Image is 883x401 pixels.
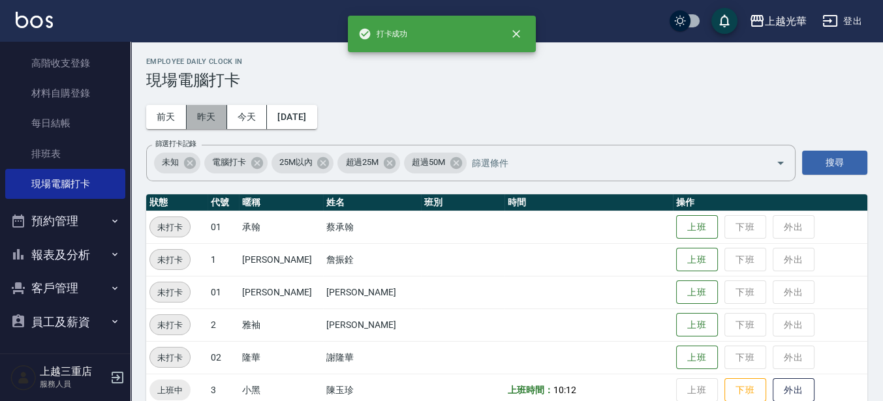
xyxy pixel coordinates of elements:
td: 1 [208,243,240,276]
th: 時間 [504,194,672,211]
td: 02 [208,341,240,374]
div: 上越光華 [765,13,807,29]
button: 搜尋 [802,151,867,175]
span: 未打卡 [150,286,190,299]
button: 上班 [676,215,718,239]
th: 操作 [673,194,867,211]
span: 打卡成功 [358,27,408,40]
button: save [711,8,737,34]
span: 未打卡 [150,318,190,332]
span: 未打卡 [150,220,190,234]
td: [PERSON_NAME] [323,308,421,341]
img: Person [10,364,37,391]
button: 報表及分析 [5,238,125,272]
a: 現場電腦打卡 [5,169,125,199]
h3: 現場電腦打卡 [146,71,867,89]
td: [PERSON_NAME] [323,276,421,308]
td: 2 [208,308,240,341]
button: 上越光華 [744,8,812,35]
span: 25M以內 [271,156,320,169]
a: 排班表 [5,139,125,169]
button: 上班 [676,248,718,272]
label: 篩選打卡記錄 [155,139,196,149]
th: 班別 [421,194,505,211]
th: 狀態 [146,194,208,211]
td: [PERSON_NAME] [239,243,323,276]
button: 今天 [227,105,268,129]
span: 未知 [154,156,187,169]
h2: Employee Daily Clock In [146,57,867,66]
button: 上班 [676,313,718,337]
td: 01 [208,276,240,308]
b: 上班時間： [508,385,553,395]
button: 前天 [146,105,187,129]
button: [DATE] [267,105,317,129]
td: 蔡承翰 [323,211,421,243]
th: 暱稱 [239,194,323,211]
button: 昨天 [187,105,227,129]
button: 員工及薪資 [5,305,125,339]
h5: 上越三重店 [40,365,106,378]
span: 10:12 [553,385,576,395]
div: 25M以內 [271,153,334,173]
button: 預約管理 [5,204,125,238]
a: 材料自購登錄 [5,78,125,108]
td: 謝隆華 [323,341,421,374]
th: 代號 [208,194,240,211]
img: Logo [16,12,53,28]
button: 上班 [676,346,718,370]
input: 篩選條件 [469,151,753,174]
td: 隆華 [239,341,323,374]
td: [PERSON_NAME] [239,276,323,308]
span: 上班中 [149,383,191,397]
span: 未打卡 [150,351,190,364]
div: 超過25M [337,153,400,173]
a: 每日結帳 [5,108,125,138]
td: 01 [208,211,240,243]
p: 服務人員 [40,378,106,390]
span: 未打卡 [150,253,190,267]
td: 承翰 [239,211,323,243]
span: 超過50M [404,156,453,169]
th: 姓名 [323,194,421,211]
span: 電腦打卡 [204,156,254,169]
a: 高階收支登錄 [5,48,125,78]
button: close [502,20,531,48]
td: 雅袖 [239,308,323,341]
div: 電腦打卡 [204,153,268,173]
button: Open [770,153,791,173]
div: 超過50M [404,153,467,173]
button: 登出 [817,9,867,33]
span: 超過25M [337,156,386,169]
td: 詹振銓 [323,243,421,276]
div: 未知 [154,153,200,173]
button: 客戶管理 [5,271,125,305]
button: 上班 [676,280,718,304]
